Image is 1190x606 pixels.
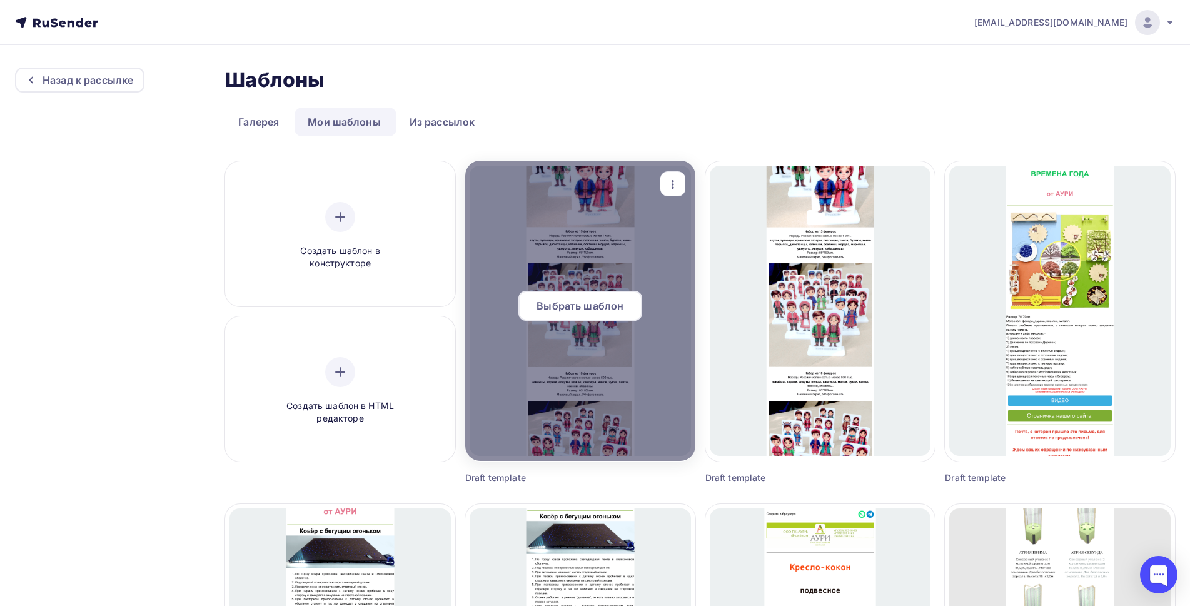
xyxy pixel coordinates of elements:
[281,400,400,425] span: Создать шаблон в HTML редакторе
[225,108,292,136] a: Галерея
[225,68,325,93] h2: Шаблоны
[537,298,623,313] span: Выбрать шаблон
[43,73,133,88] div: Назад к рассылке
[705,472,878,484] div: Draft template
[465,472,638,484] div: Draft template
[295,108,394,136] a: Мои шаблоны
[396,108,488,136] a: Из рассылок
[281,245,400,270] span: Создать шаблон в конструкторе
[974,16,1127,29] span: [EMAIL_ADDRESS][DOMAIN_NAME]
[945,472,1117,484] div: Draft template
[974,10,1175,35] a: [EMAIL_ADDRESS][DOMAIN_NAME]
